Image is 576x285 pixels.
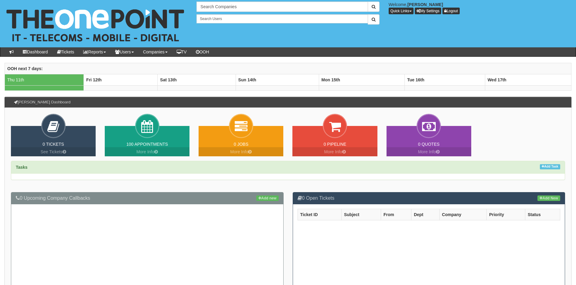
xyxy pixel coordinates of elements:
[236,74,319,85] th: Sun 14th
[407,2,443,7] b: [PERSON_NAME]
[439,209,486,220] th: Company
[84,74,158,85] th: Fri 12th
[43,142,64,147] a: 0 Tickets
[105,147,189,156] a: More Info
[5,74,84,85] td: Thu 11th
[199,147,283,156] a: More Info
[540,164,560,169] a: Add Task
[16,195,279,201] h3: 0 Upcoming Company Callbacks
[381,209,411,220] th: From
[111,47,138,56] a: Users
[537,195,560,201] a: Add New
[11,147,96,156] a: See Tickets
[485,74,571,85] th: Wed 17th
[389,8,414,14] button: Quick Links
[525,209,560,220] th: Status
[191,47,214,56] a: OOH
[5,63,571,74] th: OOH next 7 days:
[341,209,381,220] th: Subject
[292,147,377,156] a: More Info
[79,47,111,56] a: Reports
[18,47,53,56] a: Dashboard
[324,142,346,147] a: 0 Pipeline
[298,209,341,220] th: Ticket ID
[16,165,28,170] strong: Tasks
[486,209,525,220] th: Priority
[404,74,485,85] th: Tue 16th
[256,195,278,201] a: Add new
[298,195,561,201] h3: 0 Open Tickets
[196,2,368,12] input: Search Companies
[319,74,404,85] th: Mon 15th
[172,47,191,56] a: TV
[411,209,439,220] th: Dept
[415,8,441,14] a: My Settings
[158,74,236,85] th: Sat 13th
[387,147,471,156] a: More Info
[234,142,248,147] a: 0 Jobs
[196,14,368,23] input: Search Users
[126,142,168,147] a: 100 Appointments
[138,47,172,56] a: Companies
[418,142,440,147] a: 0 Quotes
[11,97,73,107] h3: [PERSON_NAME] Dashboard
[53,47,79,56] a: Tickets
[384,2,576,14] div: Welcome,
[442,8,460,14] a: Logout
